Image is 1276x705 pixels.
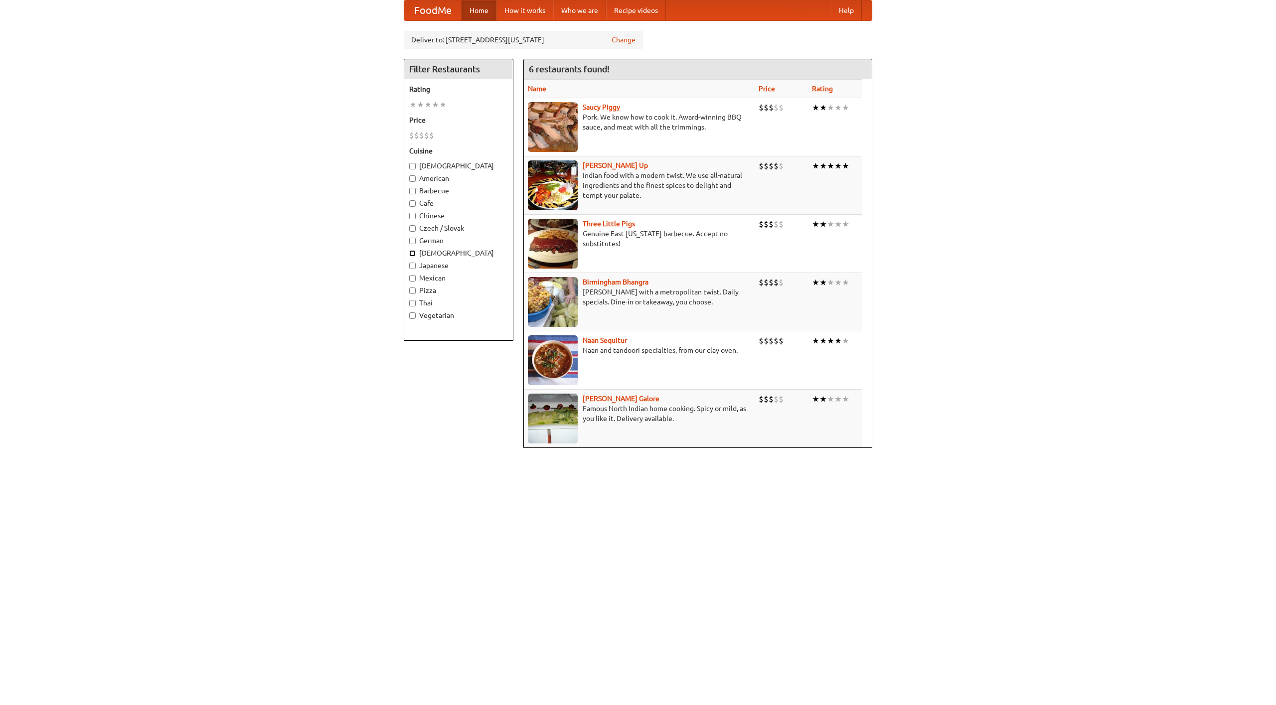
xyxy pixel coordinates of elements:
[779,277,784,288] li: $
[409,236,508,246] label: German
[528,335,578,385] img: naansequitur.jpg
[409,312,416,319] input: Vegetarian
[764,102,769,113] li: $
[528,404,751,423] p: Famous North Indian home cooking. Spicy or mild, as you like it. Delivery available.
[759,160,764,171] li: $
[612,35,636,45] a: Change
[583,103,620,111] b: Saucy Piggy
[424,99,432,110] li: ★
[409,248,508,258] label: [DEMOGRAPHIC_DATA]
[759,277,764,288] li: $
[842,160,849,171] li: ★
[414,130,419,141] li: $
[819,394,827,405] li: ★
[834,277,842,288] li: ★
[409,238,416,244] input: German
[409,99,417,110] li: ★
[528,394,578,443] img: currygalore.jpg
[831,0,862,20] a: Help
[409,130,414,141] li: $
[496,0,553,20] a: How it works
[834,160,842,171] li: ★
[834,335,842,346] li: ★
[827,160,834,171] li: ★
[812,102,819,113] li: ★
[528,102,578,152] img: saucy.jpg
[774,335,779,346] li: $
[759,335,764,346] li: $
[812,394,819,405] li: ★
[409,211,508,221] label: Chinese
[528,277,578,327] img: bhangra.jpg
[834,394,842,405] li: ★
[409,273,508,283] label: Mexican
[409,163,416,169] input: [DEMOGRAPHIC_DATA]
[759,219,764,230] li: $
[409,146,508,156] h5: Cuisine
[834,102,842,113] li: ★
[774,219,779,230] li: $
[769,219,774,230] li: $
[409,263,416,269] input: Japanese
[583,220,635,228] a: Three Little Pigs
[409,310,508,320] label: Vegetarian
[409,300,416,306] input: Thai
[812,160,819,171] li: ★
[528,170,751,200] p: Indian food with a modern twist. We use all-natural ingredients and the finest spices to delight ...
[439,99,447,110] li: ★
[769,335,774,346] li: $
[409,175,416,182] input: American
[759,102,764,113] li: $
[409,250,416,257] input: [DEMOGRAPHIC_DATA]
[409,287,416,294] input: Pizza
[819,160,827,171] li: ★
[764,394,769,405] li: $
[409,261,508,271] label: Japanese
[528,345,751,355] p: Naan and tandoori specialties, from our clay oven.
[583,395,659,403] a: [PERSON_NAME] Galore
[528,219,578,269] img: littlepigs.jpg
[429,130,434,141] li: $
[409,298,508,308] label: Thai
[583,278,648,286] b: Birmingham Bhangra
[774,102,779,113] li: $
[424,130,429,141] li: $
[774,277,779,288] li: $
[409,115,508,125] h5: Price
[834,219,842,230] li: ★
[812,85,833,93] a: Rating
[819,102,827,113] li: ★
[764,160,769,171] li: $
[528,85,546,93] a: Name
[553,0,606,20] a: Who we are
[409,223,508,233] label: Czech / Slovak
[774,160,779,171] li: $
[842,394,849,405] li: ★
[779,219,784,230] li: $
[583,161,648,169] a: [PERSON_NAME] Up
[764,219,769,230] li: $
[842,277,849,288] li: ★
[819,335,827,346] li: ★
[819,219,827,230] li: ★
[779,160,784,171] li: $
[419,130,424,141] li: $
[606,0,666,20] a: Recipe videos
[404,31,643,49] div: Deliver to: [STREET_ADDRESS][US_STATE]
[842,219,849,230] li: ★
[583,336,627,344] a: Naan Sequitur
[769,394,774,405] li: $
[409,84,508,94] h5: Rating
[409,188,416,194] input: Barbecue
[528,287,751,307] p: [PERSON_NAME] with a metropolitan twist. Daily specials. Dine-in or takeaway, you choose.
[529,64,610,74] ng-pluralize: 6 restaurants found!
[528,160,578,210] img: curryup.jpg
[769,277,774,288] li: $
[774,394,779,405] li: $
[409,213,416,219] input: Chinese
[404,59,513,79] h4: Filter Restaurants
